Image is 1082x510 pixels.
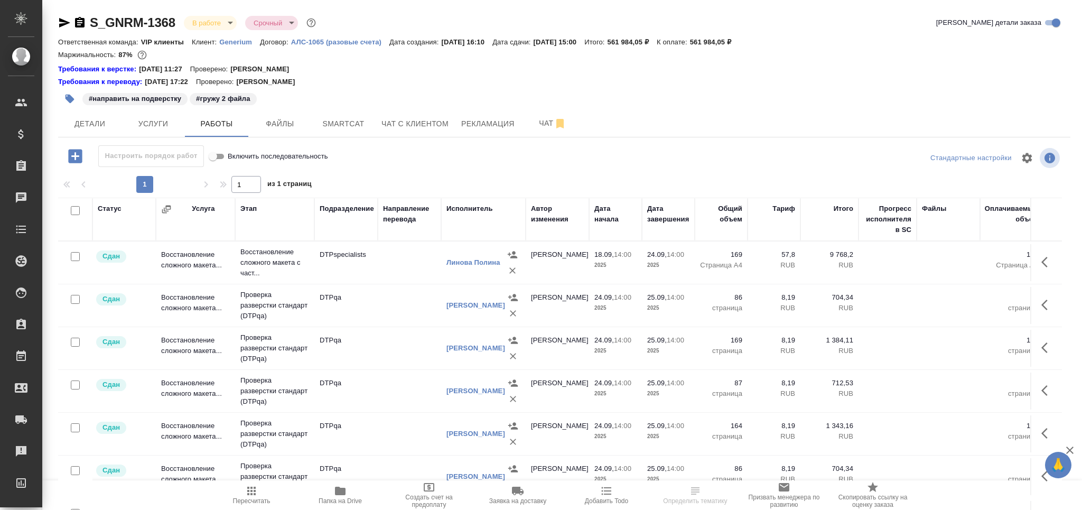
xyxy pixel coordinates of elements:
div: Общий объем [700,203,742,225]
p: 712,53 [806,378,853,388]
div: Менеджер проверил работу исполнителя, передает ее на следующий этап [95,421,151,435]
span: Посмотреть информацию [1040,148,1062,168]
span: Создать счет на предоплату [391,494,467,508]
p: [PERSON_NAME] [236,77,303,87]
div: Нажми, чтобы открыть папку с инструкцией [58,64,139,75]
p: 169 [985,249,1038,260]
button: Удалить [505,434,521,450]
p: #направить на подверстку [89,94,181,104]
td: [PERSON_NAME] [526,373,589,410]
div: В работе [184,16,237,30]
p: [PERSON_NAME] [230,64,297,75]
p: страница [700,388,742,399]
button: 62850.95 RUB; [135,48,149,62]
p: 1 384,11 [806,335,853,346]
a: [PERSON_NAME] [446,344,505,352]
button: Назначить [505,290,521,305]
button: Призвать менеджера по развитию [740,480,828,510]
div: Дата завершения [647,203,689,225]
td: [PERSON_NAME] [526,458,589,495]
p: 87 [700,378,742,388]
span: гружу 2 файла [189,94,258,103]
a: Требования к верстке: [58,64,139,75]
button: Здесь прячутся важные кнопки [1035,292,1060,318]
a: [PERSON_NAME] [446,472,505,480]
button: Назначить [505,332,521,348]
td: Восстановление сложного макета... [156,244,235,281]
p: 14:00 [667,422,684,430]
span: направить на подверстку [81,94,189,103]
td: Восстановление сложного макета... [156,415,235,452]
p: Проверено: [190,64,231,75]
p: Проверка разверстки стандарт (DTPqa) [240,375,309,407]
p: 14:00 [667,465,684,472]
p: 2025 [647,431,689,442]
td: Восстановление сложного макета... [156,458,235,495]
p: RUB [753,388,795,399]
p: 169 [985,335,1038,346]
p: 24.09, [594,293,614,301]
div: Этап [240,203,257,214]
td: DTPqa [314,287,378,324]
p: 86 [985,292,1038,303]
p: [DATE] 11:27 [139,64,190,75]
p: 24.09, [647,251,667,258]
span: Файлы [255,117,305,131]
p: Итого: [584,38,607,46]
p: Проверка разверстки стандарт (DTPqa) [240,418,309,450]
button: Назначить [505,247,520,263]
p: RUB [753,474,795,485]
a: [PERSON_NAME] [446,430,505,438]
p: Страница А4 [700,260,742,271]
p: страница [985,346,1038,356]
a: Требования к переводу: [58,77,145,87]
span: Добавить Todo [585,497,628,505]
div: Дата начала [594,203,637,225]
a: [PERSON_NAME] [446,301,505,309]
p: Сдан [102,294,120,304]
p: RUB [806,474,853,485]
p: 25.09, [647,336,667,344]
p: Проверка разверстки стандарт (DTPqa) [240,332,309,364]
button: Назначить [505,461,521,477]
p: [DATE] 16:10 [442,38,493,46]
td: DTPqa [314,330,378,367]
button: Удалить [505,348,521,364]
p: 14:00 [667,293,684,301]
span: [PERSON_NAME] детали заказа [936,17,1041,28]
button: Создать счет на предоплату [385,480,473,510]
p: RUB [806,303,853,313]
a: АЛС-1065 (разовые счета) [291,37,389,46]
div: Статус [98,203,122,214]
span: из 1 страниц [267,178,312,193]
p: 14:00 [614,465,631,472]
td: Восстановление сложного макета... [156,373,235,410]
p: Проверено: [196,77,237,87]
a: S_GNRM-1368 [90,15,175,30]
p: 25.09, [647,465,667,472]
div: Тариф [772,203,795,214]
p: #гружу 2 файла [196,94,250,104]
td: Восстановление сложного макета... [156,330,235,367]
p: 24.09, [594,379,614,387]
p: 25.09, [647,422,667,430]
p: 14:00 [667,336,684,344]
div: Прогресс исполнителя в SC [864,203,911,235]
p: 87% [118,51,135,59]
p: 2025 [594,303,637,313]
td: DTPqa [314,458,378,495]
p: RUB [806,346,853,356]
span: Пересчитать [233,497,270,505]
p: 8,19 [753,378,795,388]
span: Рекламация [461,117,515,131]
button: Здесь прячутся важные кнопки [1035,249,1060,275]
button: Сгруппировать [161,204,172,215]
div: Менеджер проверил работу исполнителя, передает ее на следующий этап [95,292,151,307]
p: страница [700,431,742,442]
button: Удалить [505,305,521,321]
p: 24.09, [594,336,614,344]
button: Скопировать ссылку [73,16,86,29]
button: В работе [189,18,224,27]
span: Smartcat [318,117,369,131]
p: 561 984,05 ₽ [608,38,657,46]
